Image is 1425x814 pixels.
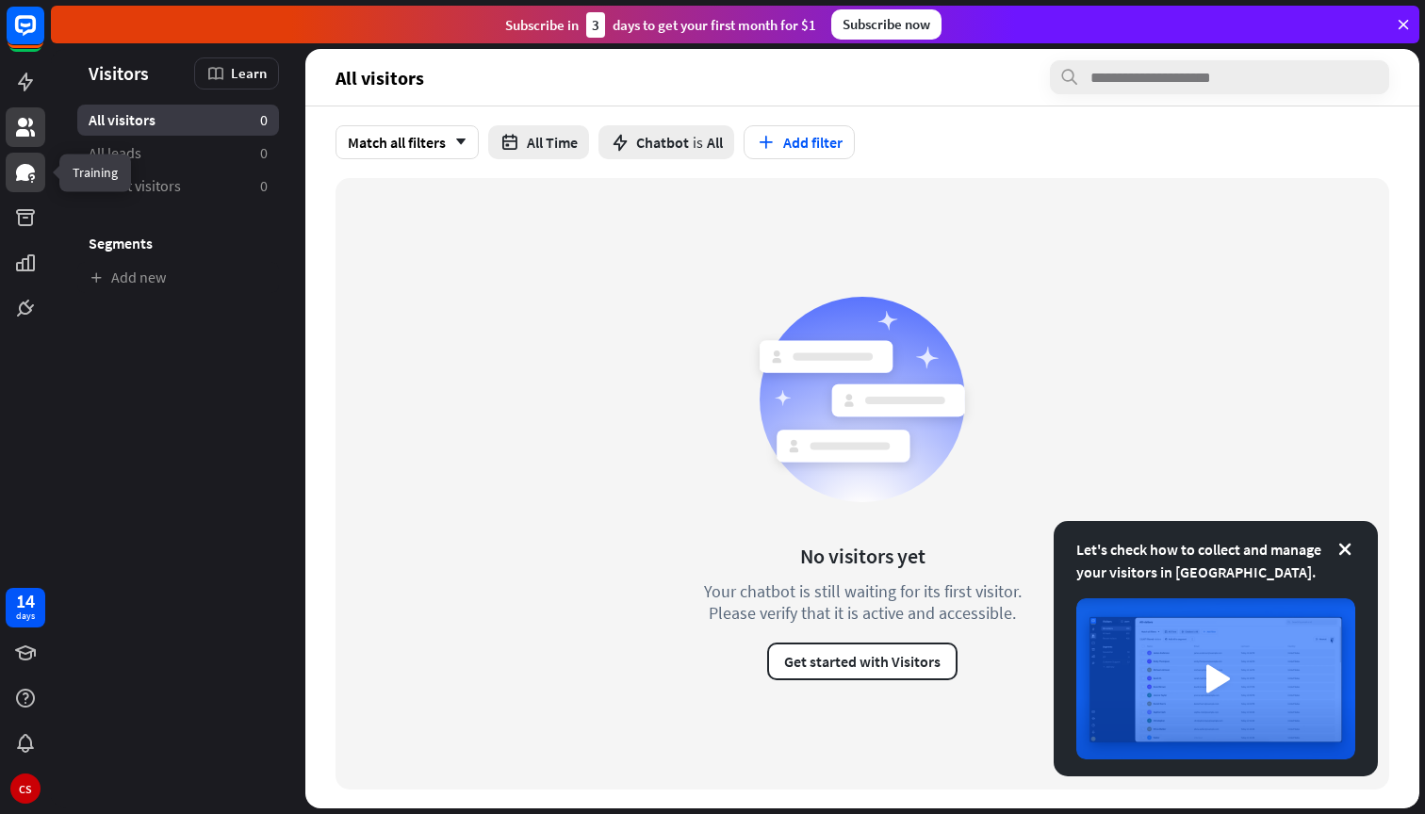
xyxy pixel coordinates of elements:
[260,143,268,163] aside: 0
[89,143,141,163] span: All leads
[260,176,268,196] aside: 0
[16,593,35,610] div: 14
[260,110,268,130] aside: 0
[636,133,689,152] span: Chatbot
[336,67,424,89] span: All visitors
[77,171,279,202] a: Recent visitors 0
[15,8,72,64] button: Open LiveChat chat widget
[831,9,942,40] div: Subscribe now
[6,588,45,627] a: 14 days
[586,12,605,38] div: 3
[16,610,35,623] div: days
[767,643,958,680] button: Get started with Visitors
[336,125,479,159] div: Match all filters
[1076,598,1355,759] img: image
[488,125,589,159] button: All Time
[77,138,279,169] a: All leads 0
[1076,538,1355,583] div: Let's check how to collect and manage your visitors in [GEOGRAPHIC_DATA].
[231,64,267,82] span: Learn
[89,176,181,196] span: Recent visitors
[89,62,149,84] span: Visitors
[77,262,279,293] a: Add new
[693,133,703,152] span: is
[89,110,156,130] span: All visitors
[446,137,467,148] i: arrow_down
[77,234,279,252] h3: Segments
[707,133,723,152] span: All
[744,125,855,159] button: Add filter
[669,580,1056,624] div: Your chatbot is still waiting for its first visitor. Please verify that it is active and accessible.
[10,773,41,804] div: CS
[505,12,816,38] div: Subscribe in days to get your first month for $1
[800,543,925,569] div: No visitors yet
